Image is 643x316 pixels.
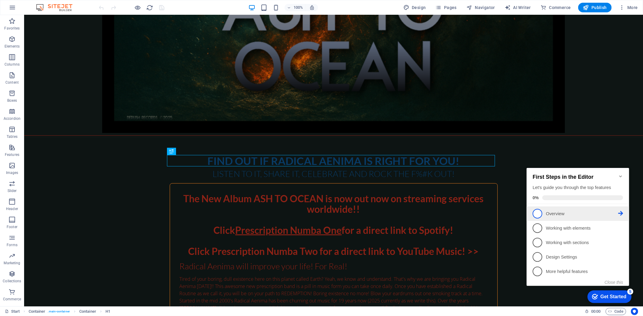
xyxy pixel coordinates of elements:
[3,297,21,302] p: Commerce
[631,308,638,315] button: Usercentrics
[7,243,17,247] p: Forms
[48,308,70,315] span: . main-container
[5,80,19,85] p: Content
[6,206,18,211] p: Header
[79,308,96,315] span: Click to select. Double-click to edit
[4,116,20,121] p: Accordion
[94,15,99,20] div: Minimize checklist
[134,4,141,11] button: Click here to leave preview mode and continue editing
[285,4,306,11] button: 100%
[29,308,111,315] nav: breadcrumb
[5,44,20,49] p: Elements
[63,131,107,144] div: Get Started 5 items remaining, 0% complete
[7,134,17,139] p: Tables
[147,4,153,11] i: Reload page
[3,279,21,283] p: Collections
[7,98,17,103] p: Boxes
[8,36,18,41] span: 0%
[309,5,315,10] i: On resize automatically adjust zoom level to fit chosen device.
[595,309,596,314] span: :
[22,51,94,58] p: Overview
[505,5,531,11] span: AI Writer
[502,3,533,12] button: AI Writer
[7,225,17,229] p: Footer
[8,25,99,32] div: Let's guide you through the top features
[583,5,607,11] span: Publish
[436,5,457,11] span: Pages
[8,188,17,193] p: Slider
[103,129,109,135] div: 5
[541,5,571,11] span: Commerce
[464,3,497,12] button: Navigator
[146,4,153,11] button: reload
[2,76,105,91] li: Working with sections
[106,308,110,315] span: Click to select. Double-click to edit
[2,47,105,62] li: Overview
[8,15,99,21] h2: First Steps in the Editor
[22,95,94,101] p: Design Settings
[466,5,495,11] span: Navigator
[2,62,105,76] li: Working with elements
[4,26,20,31] p: Favorites
[294,4,303,11] h6: 100%
[6,170,18,175] p: Images
[591,308,600,315] span: 00 00
[585,308,601,315] h6: Session time
[22,80,94,87] p: Working with sections
[5,308,20,315] a: Click to cancel selection. Double-click to open Pages
[578,3,612,12] button: Publish
[616,3,640,12] button: More
[2,105,105,119] li: More helpful features
[22,109,94,116] p: More helpful features
[538,3,573,12] button: Commerce
[401,3,428,12] div: Design (Ctrl+Alt+Y)
[76,135,102,140] div: Get Started
[608,308,623,315] span: Code
[2,91,105,105] li: Design Settings
[606,308,626,315] button: Code
[4,261,20,265] p: Marketing
[433,3,459,12] button: Pages
[619,5,638,11] span: More
[403,5,426,11] span: Design
[22,66,94,72] p: Working with elements
[35,4,80,11] img: Editor Logo
[29,308,46,315] span: Click to select. Double-click to edit
[80,121,99,125] button: Close this
[401,3,428,12] button: Design
[5,152,19,157] p: Features
[5,62,20,67] p: Columns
